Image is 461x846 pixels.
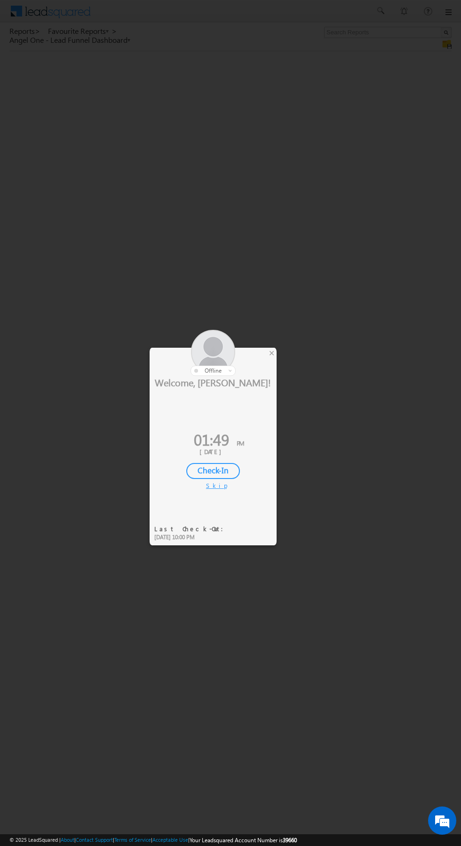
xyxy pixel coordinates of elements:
div: Check-In [186,463,240,479]
span: Your Leadsquared Account Number is [190,837,297,844]
a: About [61,837,74,843]
span: PM [237,439,244,447]
span: 39660 [283,837,297,844]
div: Last Check-Out: [154,525,229,533]
span: © 2025 LeadSquared | | | | | [9,836,297,845]
div: [DATE] 10:00 PM [154,533,229,542]
div: Skip [206,481,220,490]
a: Acceptable Use [152,837,188,843]
span: 01:49 [194,429,229,450]
a: Terms of Service [114,837,151,843]
div: [DATE] [157,447,270,456]
span: offline [205,367,222,374]
a: Contact Support [76,837,113,843]
div: Welcome, [PERSON_NAME]! [150,376,277,388]
div: × [267,348,277,358]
